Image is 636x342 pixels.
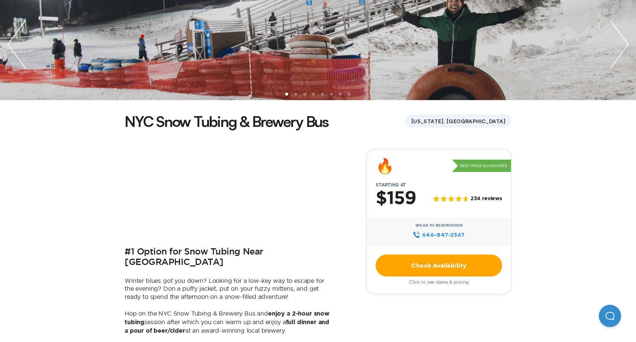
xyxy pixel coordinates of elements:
[339,93,342,96] li: slide item 7
[422,231,465,239] span: 646‍-847‍-2367
[452,160,511,172] p: Best Price Guarantee
[294,93,297,96] li: slide item 2
[367,182,415,188] span: Starting at
[312,93,315,96] li: slide item 4
[125,111,328,131] h1: NYC Snow Tubing & Brewery Bus
[303,93,306,96] li: slide item 3
[376,159,394,173] div: 🔥
[348,93,351,96] li: slide item 8
[599,305,621,327] iframe: Help Scout Beacon - Open
[321,93,324,96] li: slide item 5
[376,255,502,277] a: Check Availability
[285,93,288,96] li: slide item 1
[405,115,511,128] span: [US_STATE], [GEOGRAPHIC_DATA]
[125,319,329,334] b: full dinner and a pour of beer/cider
[376,189,416,208] h2: $159
[409,279,469,285] span: Click to see dates & pricing
[470,196,502,202] span: 234 reviews
[125,311,330,325] b: enjoy a 2-hour snow tubing
[125,310,333,335] p: Hop on the NYC Snow Tubing & Brewery Bus and session after which you can warm up and enjoy a at a...
[415,223,463,228] span: Speak to Reservation
[125,277,333,301] p: Winter blues got you down? Looking for a low-key way to escape for the evening? Don a puffy jacke...
[125,247,333,268] h2: #1 Option for Snow Tubing Near [GEOGRAPHIC_DATA]
[413,231,465,239] a: 646‍-847‍-2367
[330,93,333,96] li: slide item 6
